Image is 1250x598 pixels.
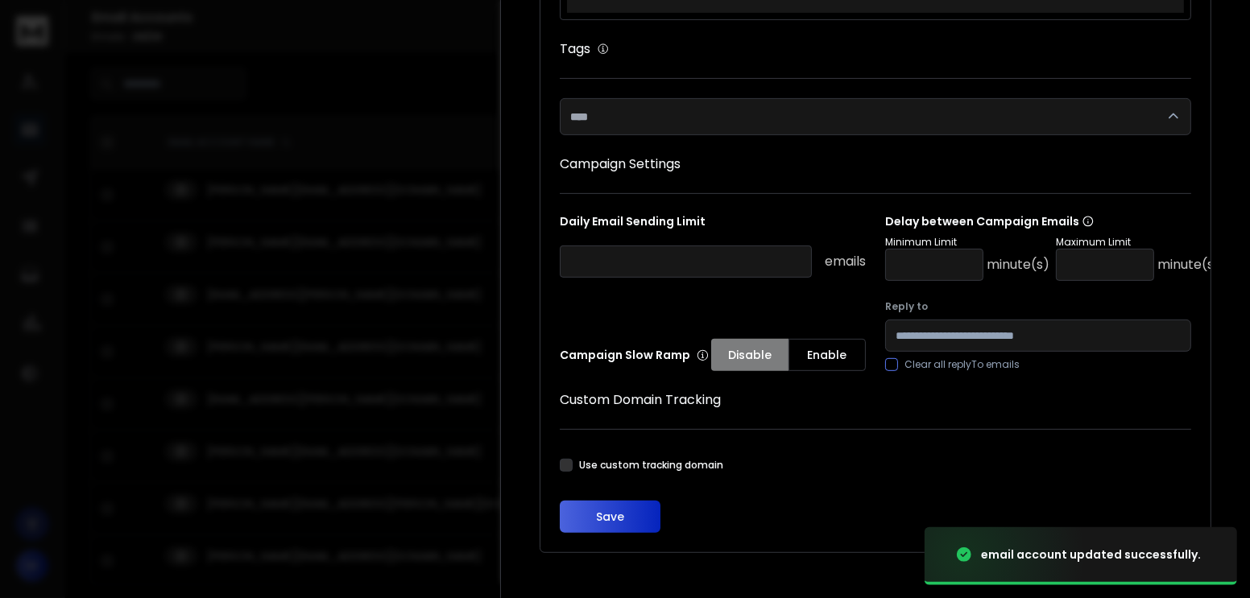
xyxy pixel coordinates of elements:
[885,213,1220,229] p: Delay between Campaign Emails
[1157,255,1220,274] p: minute(s)
[560,390,1191,410] h1: Custom Domain Tracking
[711,339,788,371] button: Disable
[560,39,590,59] h1: Tags
[788,339,866,371] button: Enable
[560,347,709,363] p: Campaign Slow Ramp
[885,236,1049,249] p: Minimum Limit
[885,300,1191,313] label: Reply to
[904,358,1020,371] label: Clear all replyTo emails
[560,501,660,533] button: Save
[1056,236,1220,249] p: Maximum Limit
[825,252,866,271] p: emails
[579,459,723,472] label: Use custom tracking domain
[560,155,1191,174] h1: Campaign Settings
[987,255,1049,274] p: minute(s)
[981,546,1201,563] div: email account updated successfully.
[560,213,866,236] p: Daily Email Sending Limit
